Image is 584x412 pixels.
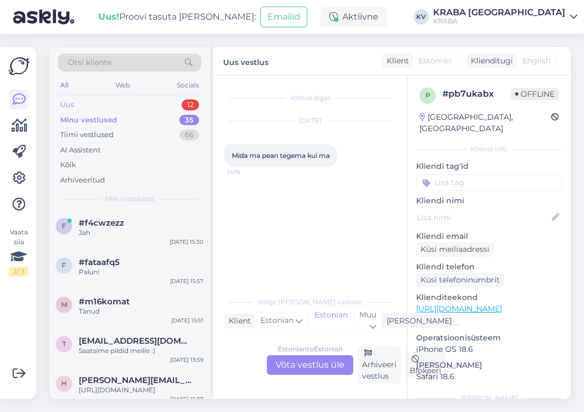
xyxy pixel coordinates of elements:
div: Vestlus algas [224,93,396,103]
div: [PERSON_NAME] [416,393,562,403]
a: KRABA [GEOGRAPHIC_DATA]KRABA [433,8,577,26]
span: thomaskristenk@gmail.com [79,336,192,346]
img: Askly Logo [9,56,30,76]
div: KRABA [GEOGRAPHIC_DATA] [433,8,565,17]
span: Muu [359,310,376,320]
div: KRABA [433,17,565,26]
div: Saatsime pildid meilie :) [79,346,203,356]
span: Offline [511,88,559,100]
p: Kliendi telefon [416,261,562,273]
div: Uus [60,99,74,110]
div: All [58,78,71,92]
input: Lisa nimi [417,211,550,223]
div: Socials [174,78,201,92]
div: Arhiveeri vestlus [358,346,401,384]
div: [DATE] [224,116,396,126]
div: Estonian [309,307,353,335]
div: [DATE] 13:59 [170,356,203,364]
div: Minu vestlused [60,115,117,126]
span: #m16komat [79,297,130,307]
span: Minu vestlused [105,194,154,204]
span: h [61,379,67,387]
div: Küsi meiliaadressi [416,242,494,257]
span: m [61,301,67,309]
p: iPhone OS 18.6 [416,344,562,355]
div: Klient [382,55,409,67]
div: 66 [179,130,199,140]
div: Blokeeri [405,352,446,378]
div: # pb7ukabx [442,87,511,101]
div: KV [413,9,429,25]
div: 35 [179,115,199,126]
div: Palun! [79,267,203,277]
p: Operatsioonisüsteem [416,332,562,344]
span: 14:16 [227,168,268,176]
span: f [62,261,66,269]
a: [URL][DOMAIN_NAME] [416,304,502,314]
span: p [425,91,430,99]
span: Mida ma pean tegema kui ma [232,151,330,160]
div: [PERSON_NAME] [382,315,452,327]
p: Kliendi email [416,231,562,242]
div: Kliendi info [416,144,562,154]
div: [URL][DOMAIN_NAME] [79,385,203,395]
div: [DATE] 15:37 [170,395,203,403]
p: [PERSON_NAME] [416,360,562,371]
div: [DATE] 15:30 [170,238,203,246]
div: AI Assistent [60,145,101,156]
span: t [62,340,66,348]
div: [DATE] 15:51 [171,316,203,325]
div: [GEOGRAPHIC_DATA], [GEOGRAPHIC_DATA] [419,111,551,134]
div: Vaata siia [9,227,28,276]
p: Safari 18.6 [416,371,562,382]
div: Tiimi vestlused [60,130,114,140]
div: 12 [182,99,199,110]
span: #fataafq5 [79,257,120,267]
div: 2 / 3 [9,267,28,276]
div: Proovi tasuta [PERSON_NAME]: [98,10,256,23]
div: Kõik [60,160,76,170]
div: Valige [PERSON_NAME] vastake [224,297,396,307]
p: Kliendi tag'id [416,161,562,172]
span: Estonian [260,315,294,327]
div: Jah [79,228,203,238]
div: Estonian to Estonian [278,344,343,354]
div: Küsi telefoninumbrit [416,273,504,287]
p: Vaata edasi ... [416,318,562,328]
button: Emailid [260,7,307,27]
div: Klienditugi [466,55,513,67]
input: Lisa tag [416,174,562,191]
span: Otsi kliente [68,57,112,68]
p: Klienditeekond [416,292,562,303]
b: Uus! [98,11,119,22]
p: Kliendi nimi [416,195,562,207]
span: #f4cwzezz [79,218,124,228]
div: [DATE] 15:57 [170,277,203,285]
div: Klient [224,315,251,327]
span: Estonian [418,55,452,67]
div: Võta vestlus üle [267,355,353,375]
div: Aktiivne [320,7,387,27]
span: English [522,55,551,67]
div: Web [113,78,132,92]
div: Tänud [79,307,203,316]
label: Uus vestlus [223,54,268,68]
span: helena.dreimann@gmail.com [79,375,192,385]
div: Arhiveeritud [60,175,105,186]
span: f [62,222,66,230]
